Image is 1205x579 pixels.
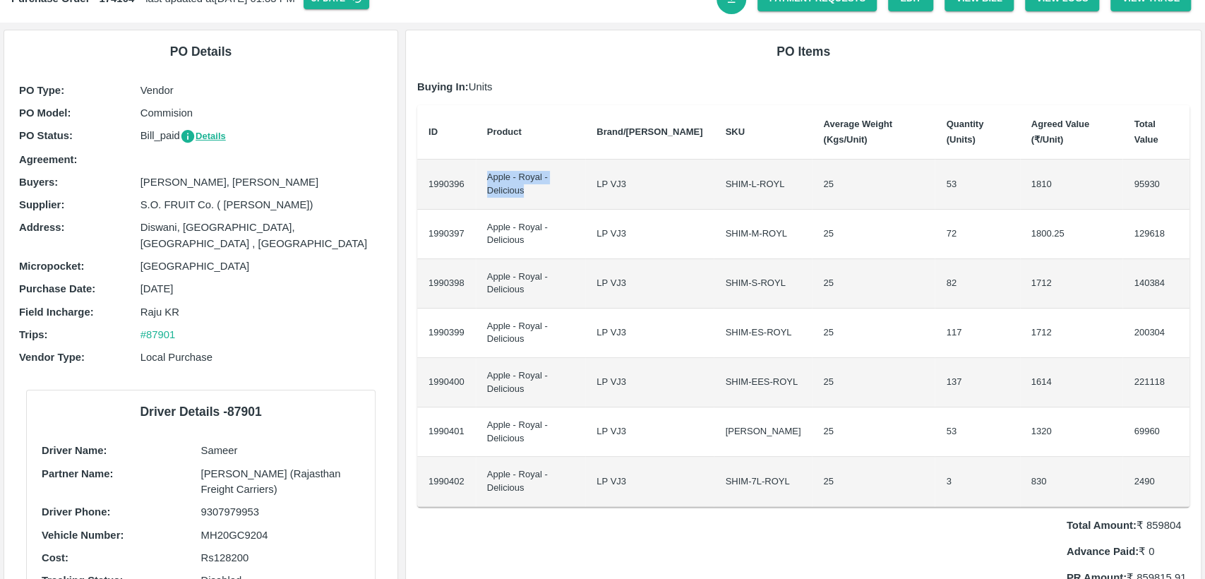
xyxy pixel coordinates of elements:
[476,210,586,259] td: Apple - Royal - Delicious
[1031,119,1089,145] b: Agreed Value (₹/Unit)
[1122,457,1189,506] td: 2490
[428,126,438,137] b: ID
[1122,160,1189,209] td: 95930
[417,259,476,309] td: 1990398
[140,220,383,251] p: Diswani, [GEOGRAPHIC_DATA], [GEOGRAPHIC_DATA] , [GEOGRAPHIC_DATA]
[42,506,110,518] b: Driver Phone:
[476,407,586,457] td: Apple - Royal - Delicious
[417,407,476,457] td: 1990401
[1067,520,1137,531] b: Total Amount:
[585,259,714,309] td: LP VJ3
[417,79,1189,95] p: Units
[19,199,64,210] b: Supplier :
[476,457,586,506] td: Apple - Royal - Delicious
[812,160,935,209] td: 25
[1067,544,1189,559] p: ₹ 0
[585,407,714,457] td: LP VJ3
[935,160,1019,209] td: 53
[935,309,1019,358] td: 117
[1122,407,1189,457] td: 69960
[935,358,1019,407] td: 137
[42,552,68,563] b: Cost:
[585,358,714,407] td: LP VJ3
[42,445,107,456] b: Driver Name:
[812,259,935,309] td: 25
[19,130,73,141] b: PO Status :
[140,258,383,274] p: [GEOGRAPHIC_DATA]
[19,306,94,318] b: Field Incharge :
[19,329,47,340] b: Trips :
[200,443,359,458] p: Sameer
[714,259,812,309] td: SHIM-S-ROYL
[417,358,476,407] td: 1990400
[19,261,84,272] b: Micropocket :
[1067,518,1189,533] p: ₹ 859804
[725,126,744,137] b: SKU
[476,259,586,309] td: Apple - Royal - Delicious
[714,160,812,209] td: SHIM-L-ROYL
[823,119,892,145] b: Average Weight (Kgs/Unit)
[417,160,476,209] td: 1990396
[714,407,812,457] td: [PERSON_NAME]
[714,457,812,506] td: SHIM-7L-ROYL
[200,527,359,543] p: MH20GC9204
[140,83,383,98] p: Vendor
[1122,358,1189,407] td: 221118
[1067,546,1139,557] b: Advance Paid:
[1020,210,1123,259] td: 1800.25
[16,42,386,61] h6: PO Details
[38,402,364,422] h6: Driver Details - 87901
[935,259,1019,309] td: 82
[140,281,383,297] p: [DATE]
[1020,160,1123,209] td: 1810
[596,126,702,137] b: Brand/[PERSON_NAME]
[812,358,935,407] td: 25
[200,466,359,498] p: [PERSON_NAME] (Rajasthan Freight Carriers)
[19,154,77,165] b: Agreement:
[1122,259,1189,309] td: 140384
[1020,309,1123,358] td: 1712
[19,85,64,96] b: PO Type :
[812,407,935,457] td: 25
[476,309,586,358] td: Apple - Royal - Delicious
[1020,259,1123,309] td: 1712
[476,160,586,209] td: Apple - Royal - Delicious
[935,457,1019,506] td: 3
[1134,119,1158,145] b: Total Value
[487,126,522,137] b: Product
[140,174,383,190] p: [PERSON_NAME], [PERSON_NAME]
[19,222,64,233] b: Address :
[585,160,714,209] td: LP VJ3
[585,457,714,506] td: LP VJ3
[140,128,383,144] p: Bill_paid
[42,468,113,479] b: Partner Name:
[946,119,983,145] b: Quantity (Units)
[1020,358,1123,407] td: 1614
[1122,309,1189,358] td: 200304
[812,457,935,506] td: 25
[1122,210,1189,259] td: 129618
[935,407,1019,457] td: 53
[585,309,714,358] td: LP VJ3
[42,530,124,541] b: Vehicle Number:
[476,358,586,407] td: Apple - Royal - Delicious
[1020,407,1123,457] td: 1320
[180,129,226,145] button: Details
[19,177,58,188] b: Buyers :
[417,210,476,259] td: 1990397
[714,358,812,407] td: SHIM-EES-ROYL
[714,309,812,358] td: SHIM-ES-ROYL
[19,352,85,363] b: Vendor Type :
[140,197,383,213] p: S.O. FRUIT Co. ( [PERSON_NAME])
[19,283,95,294] b: Purchase Date :
[417,457,476,506] td: 1990402
[812,210,935,259] td: 25
[200,550,359,566] p: Rs 128200
[140,105,383,121] p: Commision
[140,350,383,365] p: Local Purchase
[585,210,714,259] td: LP VJ3
[140,304,383,320] p: Raju KR
[417,309,476,358] td: 1990399
[714,210,812,259] td: SHIM-M-ROYL
[200,504,359,520] p: 9307979953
